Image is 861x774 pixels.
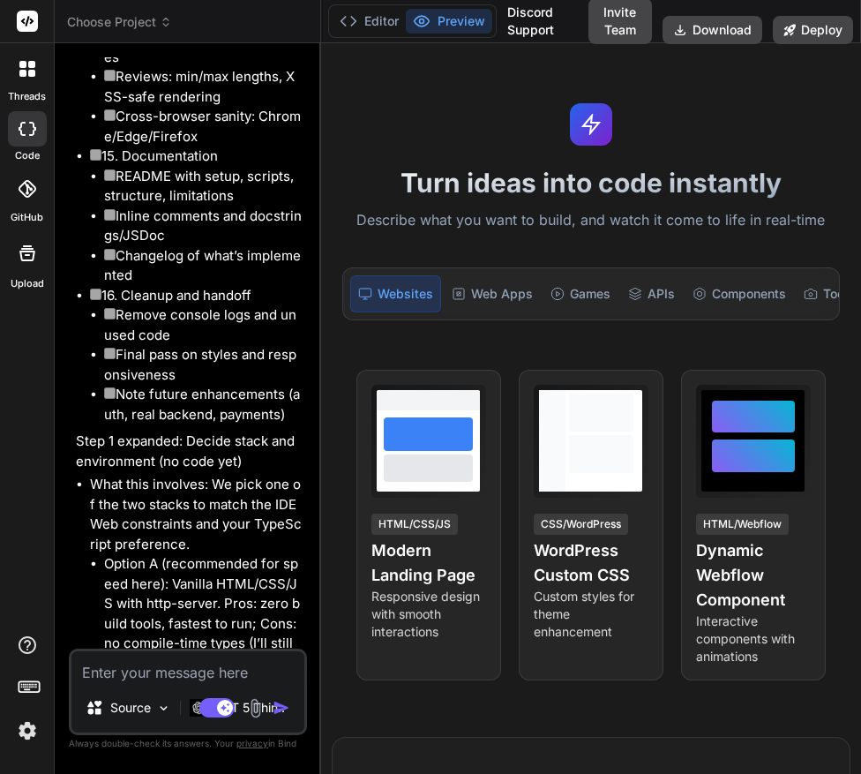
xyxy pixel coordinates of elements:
button: Editor [333,9,406,34]
p: Custom styles for theme enhancement [534,588,648,641]
span: privacy [236,738,268,748]
img: settings [12,716,42,746]
div: APIs [621,275,682,312]
img: attachment [245,698,266,718]
div: HTML/Webflow [696,514,789,535]
li: Note future enhancements (auth, real backend, payments) [104,385,303,425]
img: Pick Models [156,701,171,716]
label: Upload [11,276,44,291]
div: CSS/WordPress [534,514,628,535]
p: 15. Documentation [90,147,303,167]
button: Preview [406,9,492,34]
div: Components [685,275,793,312]
p: Step 1 expanded: Decide stack and environment (no code yet) [76,432,303,471]
li: README with setup, scripts, structure, limitations [104,167,303,207]
p: Interactive components with animations [696,612,811,665]
li: Remove console logs and unused code [104,305,303,345]
li: Option A (recommended for speed here): Vanilla HTML/CSS/JS with http-server. Pros: zero build too... [104,554,303,694]
img: icon [273,699,290,717]
div: Websites [350,275,441,312]
p: Describe what you want to build, and watch it come to life in real-time [332,209,850,232]
div: Web Apps [445,275,540,312]
p: Always double-check its answers. Your in Bind [69,735,307,752]
li: Cross-browser sanity: Chrome/Edge/Firefox [104,107,303,147]
label: code [15,148,40,163]
div: HTML/CSS/JS [371,514,458,535]
span: Choose Project [67,13,172,31]
label: GitHub [11,210,43,225]
p: Source [110,699,151,717]
img: GPT 5 Thinking High [190,699,207,716]
li: Changelog of what’s implemented [104,246,303,286]
li: Final pass on styles and responsiveness [104,345,303,385]
h1: Turn ideas into code instantly [332,167,850,199]
h4: Dynamic Webflow Component [696,538,811,612]
li: Inline comments and docstrings/JSDoc [104,207,303,246]
button: Deploy [773,16,853,44]
h4: WordPress Custom CSS [534,538,648,588]
p: 16. Cleanup and handoff [90,286,303,306]
p: Responsive design with smooth interactions [371,588,486,641]
label: threads [8,89,46,104]
li: Reviews: min/max lengths, XSS-safe rendering [104,67,303,107]
h4: Modern Landing Page [371,538,486,588]
div: Games [543,275,618,312]
button: Download [663,16,762,44]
